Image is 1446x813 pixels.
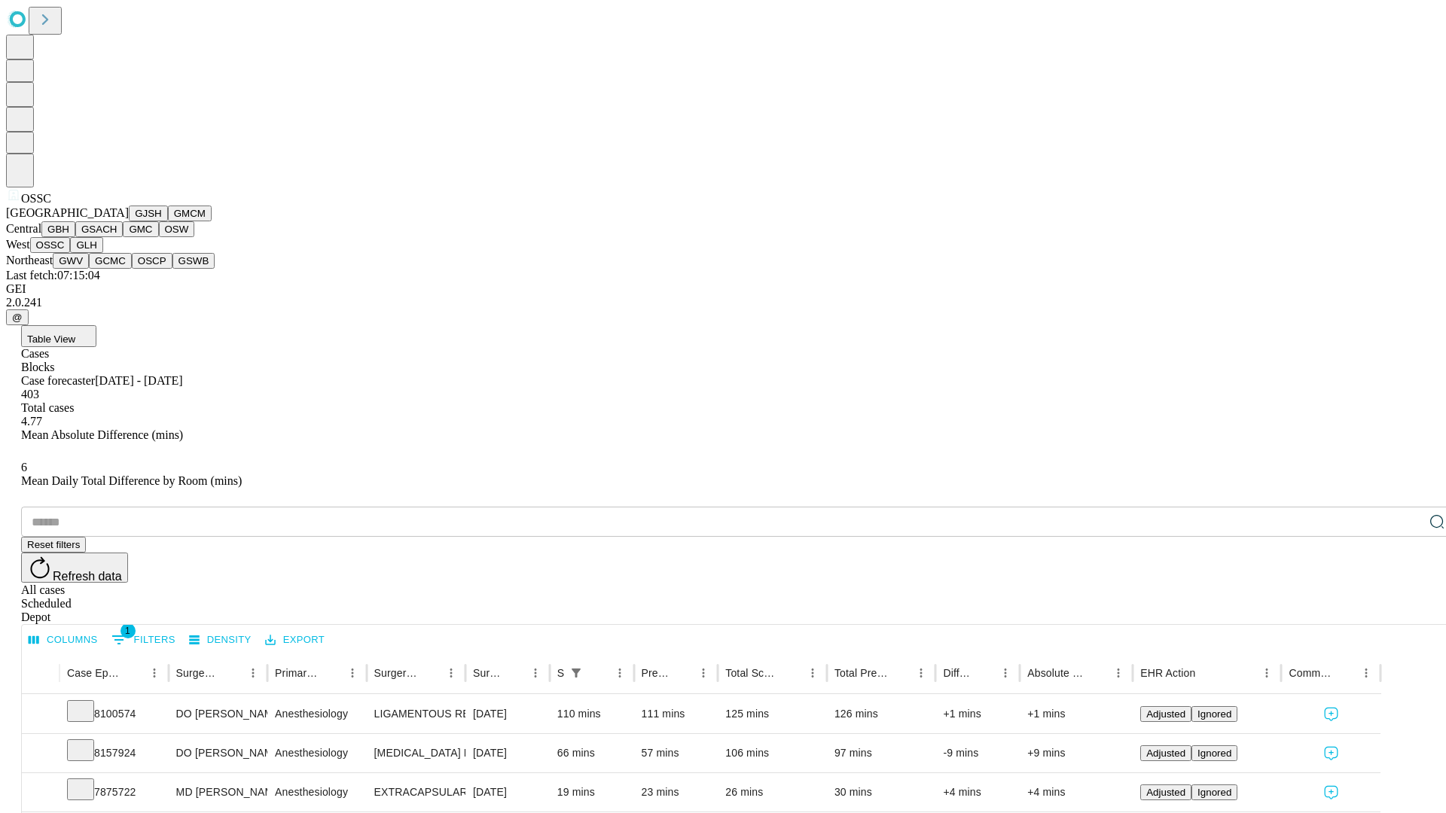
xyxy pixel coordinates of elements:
button: Select columns [25,629,102,652]
button: Ignored [1191,745,1237,761]
div: [MEDICAL_DATA] MEDIAL OR LATERAL MENISCECTOMY [374,734,458,772]
button: GSWB [172,253,215,269]
span: OSSC [21,192,51,205]
button: Menu [342,662,363,684]
span: Mean Absolute Difference (mins) [21,428,183,441]
div: 30 mins [834,773,929,811]
button: GJSH [129,206,168,221]
span: Ignored [1197,748,1231,759]
button: Sort [123,662,144,684]
button: OSSC [30,237,71,253]
div: -9 mins [943,734,1012,772]
button: Menu [441,662,462,684]
div: Absolute Difference [1027,667,1085,679]
div: Comments [1289,667,1332,679]
div: 66 mins [557,734,627,772]
div: +4 mins [1027,773,1125,811]
span: Northeast [6,254,53,266]
button: Sort [672,662,693,684]
button: Menu [693,662,714,684]
span: Adjusted [1146,787,1185,798]
div: Primary Service [275,667,319,679]
button: Export [261,629,328,652]
span: 4.77 [21,415,42,428]
button: Sort [504,662,525,684]
span: Mean Daily Total Difference by Room (mins) [21,474,242,487]
div: 26 mins [725,773,819,811]
span: [GEOGRAPHIC_DATA] [6,206,129,219]
div: 106 mins [725,734,819,772]
div: Surgery Date [473,667,502,679]
div: +9 mins [1027,734,1125,772]
button: Menu [802,662,823,684]
span: Case forecaster [21,374,95,387]
div: Predicted In Room Duration [642,667,671,679]
span: Ignored [1197,708,1231,720]
div: 19 mins [557,773,627,811]
div: Case Epic Id [67,667,121,679]
div: 23 mins [642,773,711,811]
button: OSW [159,221,195,237]
span: Table View [27,333,75,345]
span: Central [6,222,41,235]
button: Sort [221,662,243,684]
span: 6 [21,461,27,473]
div: Surgeon Name [176,667,220,679]
div: 111 mins [642,695,711,733]
span: @ [12,312,23,323]
button: Sort [889,662,911,684]
button: Adjusted [1140,784,1191,800]
div: DO [PERSON_NAME] [PERSON_NAME] Do [176,734,260,772]
button: Expand [29,702,52,728]
div: 1 active filter [566,662,587,684]
button: Menu [911,662,932,684]
button: Show filters [566,662,587,684]
div: [DATE] [473,773,542,811]
div: DO [PERSON_NAME] [PERSON_NAME] Do [176,695,260,733]
button: Menu [1356,662,1377,684]
button: Expand [29,780,52,806]
button: Ignored [1191,706,1237,722]
span: Last fetch: 07:15:04 [6,269,100,282]
button: Sort [419,662,441,684]
button: Reset filters [21,537,86,553]
span: Total cases [21,401,74,414]
div: EXTRACAPSULAR CATARACT REMOVAL WITH [MEDICAL_DATA] [374,773,458,811]
span: West [6,238,30,251]
span: Reset filters [27,539,80,550]
button: Density [185,629,255,652]
div: GEI [6,282,1440,296]
button: GMCM [168,206,212,221]
button: Menu [243,662,264,684]
div: Total Scheduled Duration [725,667,779,679]
button: Menu [1256,662,1277,684]
div: Anesthesiology [275,734,358,772]
button: Expand [29,741,52,767]
div: 126 mins [834,695,929,733]
button: GMC [123,221,158,237]
span: Refresh data [53,570,122,583]
div: 57 mins [642,734,711,772]
div: +1 mins [1027,695,1125,733]
div: Scheduled In Room Duration [557,667,564,679]
button: Adjusted [1140,706,1191,722]
button: Sort [781,662,802,684]
div: [DATE] [473,695,542,733]
button: Ignored [1191,784,1237,800]
div: Anesthesiology [275,695,358,733]
div: Difference [943,667,972,679]
span: [DATE] - [DATE] [95,374,182,387]
button: Menu [609,662,630,684]
div: [DATE] [473,734,542,772]
span: Ignored [1197,787,1231,798]
div: 110 mins [557,695,627,733]
button: Refresh data [21,553,128,583]
button: Menu [995,662,1016,684]
button: Sort [321,662,342,684]
button: OSCP [132,253,172,269]
span: 1 [120,623,136,638]
div: 8100574 [67,695,161,733]
button: Menu [144,662,165,684]
div: Surgery Name [374,667,418,679]
button: @ [6,309,29,325]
